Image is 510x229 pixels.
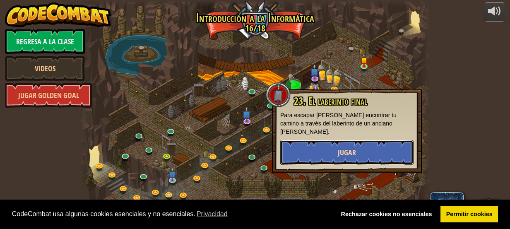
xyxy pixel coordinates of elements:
p: Para escapar [PERSON_NAME] encontrar tu camino a través del laberinto de un anciano [PERSON_NAME]. [280,111,414,136]
a: allow cookies [440,206,498,223]
a: learn more about cookies [195,208,229,220]
button: Ajustar volúmen [484,2,505,22]
img: level-banner-unstarted-subscriber.png [310,64,320,80]
button: Jugar [280,140,414,165]
span: CodeCombat usa algunas cookies esenciales y no esenciales. [12,208,329,220]
a: Jugar Golden Goal [5,83,92,108]
img: CodeCombat - Learn how to code by playing a game [5,2,111,27]
a: deny cookies [335,206,438,223]
span: Jugar [338,147,356,158]
img: level-banner-unstarted-subscriber.png [168,168,176,181]
a: Regresa a la clase [5,29,85,54]
span: 23. El laberinto final [294,94,367,108]
img: level-banner-started.png [360,53,368,67]
img: level-banner-unstarted-subscriber.png [243,106,252,122]
a: Videos [5,56,85,81]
